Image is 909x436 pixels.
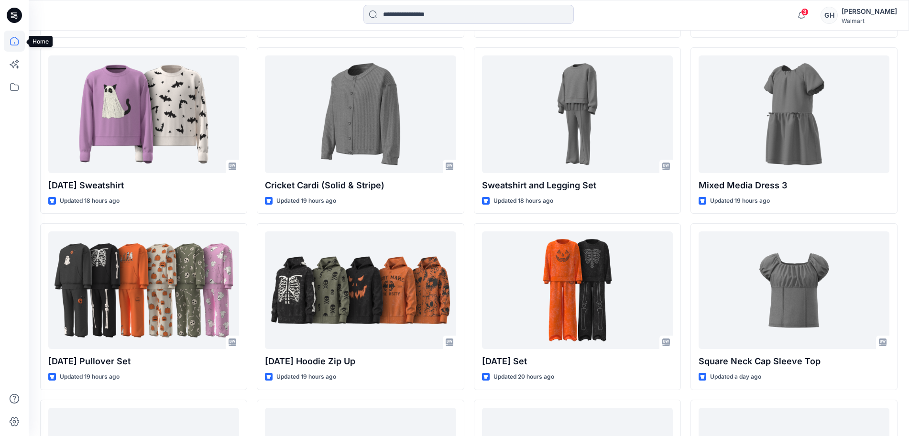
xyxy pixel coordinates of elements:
[710,372,761,382] p: Updated a day ago
[60,196,120,206] p: Updated 18 hours ago
[265,179,456,192] p: Cricket Cardi (Solid & Stripe)
[482,55,673,173] a: Sweatshirt and Legging Set
[842,17,897,24] div: Walmart
[493,196,553,206] p: Updated 18 hours ago
[699,355,889,368] p: Square Neck Cap Sleeve Top
[48,231,239,349] a: Halloween Pullover Set
[482,355,673,368] p: [DATE] Set
[265,55,456,173] a: Cricket Cardi (Solid & Stripe)
[493,372,554,382] p: Updated 20 hours ago
[821,7,838,24] div: GH
[699,179,889,192] p: Mixed Media Dress 3
[60,372,120,382] p: Updated 19 hours ago
[842,6,897,17] div: [PERSON_NAME]
[48,179,239,192] p: [DATE] Sweatshirt
[265,231,456,349] a: Halloween Hoodie Zip Up
[801,8,809,16] span: 3
[276,372,336,382] p: Updated 19 hours ago
[699,231,889,349] a: Square Neck Cap Sleeve Top
[710,196,770,206] p: Updated 19 hours ago
[699,55,889,173] a: Mixed Media Dress 3
[48,55,239,173] a: Halloween Sweatshirt
[265,355,456,368] p: [DATE] Hoodie Zip Up
[48,355,239,368] p: [DATE] Pullover Set
[276,196,336,206] p: Updated 19 hours ago
[482,179,673,192] p: Sweatshirt and Legging Set
[482,231,673,349] a: Halloween Set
